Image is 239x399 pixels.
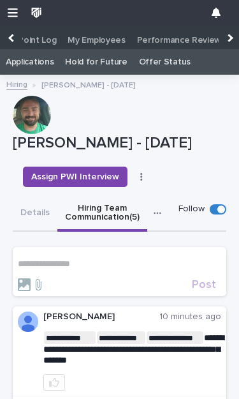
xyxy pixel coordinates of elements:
[187,279,221,290] button: Post
[178,204,205,215] p: Follow
[41,78,136,90] p: [PERSON_NAME] - [DATE]
[18,312,38,332] img: AOh14GiWKAYVPIbfHyIkyvX2hiPF8_WCcz-HU3nlZscn=s96-c
[23,167,127,187] button: Assign PWI Interview
[6,77,27,90] a: Hiring
[65,49,127,75] a: Hold for Future
[159,312,221,322] p: 10 minutes ago
[131,26,231,50] a: Performance Reviews
[43,374,65,391] button: like this post
[18,26,56,46] p: Point Log
[31,170,119,183] span: Assign PWI Interview
[13,196,57,232] button: Details
[137,26,226,46] p: Performance Reviews
[43,312,159,322] p: [PERSON_NAME]
[62,26,131,50] a: My Employees
[139,49,191,75] a: Offer Status
[57,196,147,232] button: Hiring Team Communication (5)
[192,279,216,290] span: Post
[68,26,125,46] p: My Employees
[28,4,45,21] img: wkUhmAIORKewsuZNaXNB
[12,26,62,50] a: Point Log
[6,49,54,75] a: Applications
[13,134,226,153] p: [PERSON_NAME] - [DATE]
